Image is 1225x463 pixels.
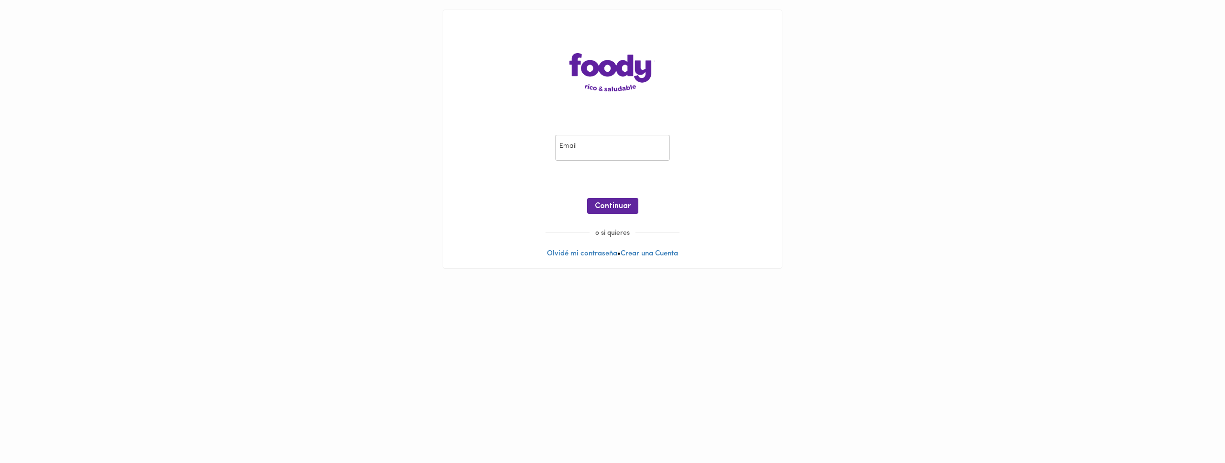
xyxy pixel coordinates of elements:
[595,202,631,211] span: Continuar
[587,198,638,214] button: Continuar
[555,135,670,161] input: pepitoperez@gmail.com
[621,250,678,257] a: Crear una Cuenta
[1169,408,1215,453] iframe: Messagebird Livechat Widget
[547,250,617,257] a: Olvidé mi contraseña
[590,230,635,237] span: o si quieres
[443,10,782,268] div: •
[569,53,656,91] img: logo-main-page.png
